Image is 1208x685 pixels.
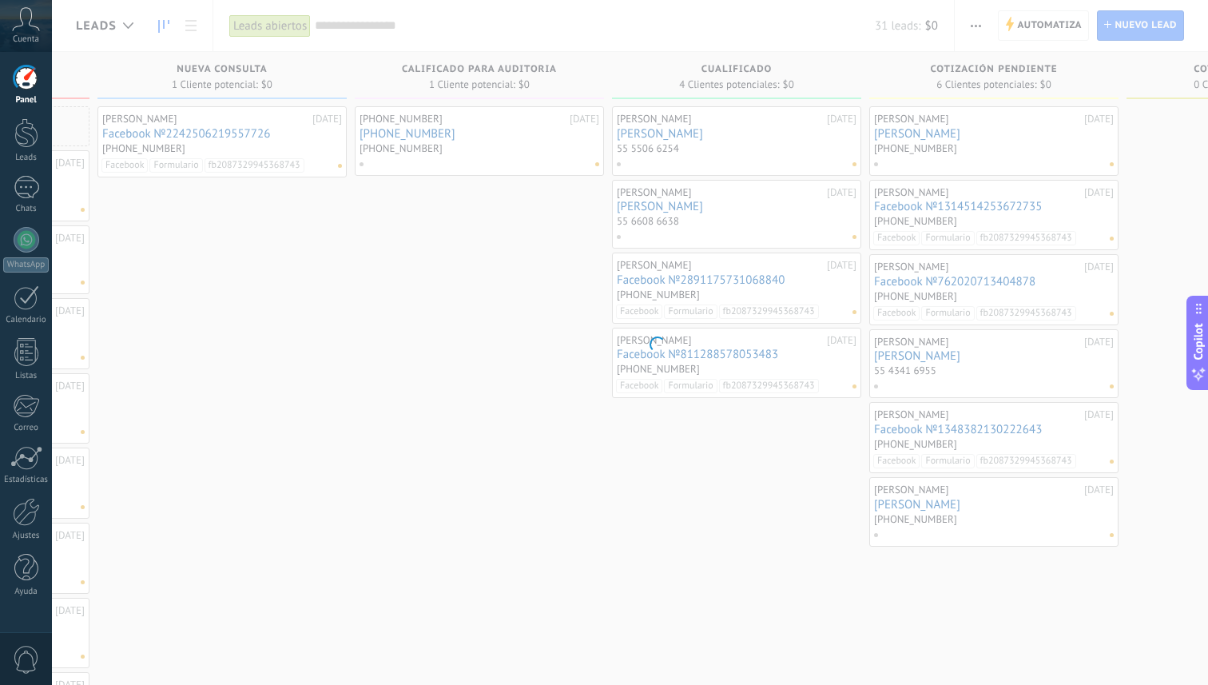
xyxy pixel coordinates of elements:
div: Chats [3,204,50,214]
div: WhatsApp [3,257,49,273]
div: Ajustes [3,531,50,541]
div: Panel [3,95,50,106]
span: Cuenta [13,34,39,45]
div: Listas [3,371,50,381]
div: Ayuda [3,587,50,597]
div: Estadísticas [3,475,50,485]
div: Correo [3,423,50,433]
div: Leads [3,153,50,163]
div: Calendario [3,315,50,325]
span: Copilot [1190,323,1206,360]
